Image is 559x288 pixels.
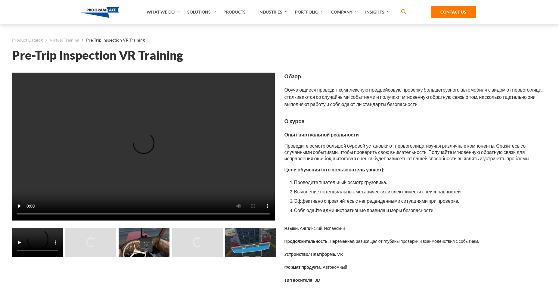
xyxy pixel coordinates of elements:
[294,205,547,215] li: Соблюдайте административные правила и меры безопасности.
[81,7,119,18] img: Program-Ace
[294,187,547,196] li: Выявление потенциальных механических и электрических неисправностей.
[330,238,479,244] p: Переменная, зависящая от глубины проверки и взаимодействия с событием.
[284,252,336,257] strong: Устройство/ Платформа:
[284,73,547,108] div: Обучающиеся проводят комплексную предрейсовую проверку большегрузного автомобиля с видом от перво...
[284,73,547,80] strong: Обзор
[12,36,547,44] nav: breadcrumb
[284,131,547,138] p: Опыт виртуальной реальности
[323,264,347,270] p: Автономный
[284,277,314,283] strong: Тип носителя:
[284,239,329,244] strong: Продолжительность:
[315,277,320,283] p: 3D
[284,142,547,161] p: Проведите осмотр большой буровой установки от первого лица, изучая различные компоненты. Сразитес...
[12,36,43,44] a: Product Catalog
[294,177,547,187] li: Проведите тщательный осмотр грузовика.
[79,36,145,44] li: Pre-Trip Inspection VR Training
[431,6,476,18] a: Contact Us
[225,228,276,257] img: VR-тренинг «Предрейсовый осмотр» — предварительный просмотр 4
[284,166,547,173] p: Цели обучения (что пользователь узнает):
[284,265,322,270] strong: Формат продукта:
[50,36,79,44] a: Virtual Training
[294,196,547,205] li: Эффективно справляйтесь с непредвиденными ситуациями при проверке.
[12,50,547,61] h1: Pre-Trip Inspection VR Training
[284,117,547,125] strong: О курсе
[300,225,345,231] p: Английский, Испанский
[284,226,299,231] strong: Языки:
[119,228,169,257] img: Pre-Trip Inspection VR Training - Preview 2
[337,251,343,257] p: VR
